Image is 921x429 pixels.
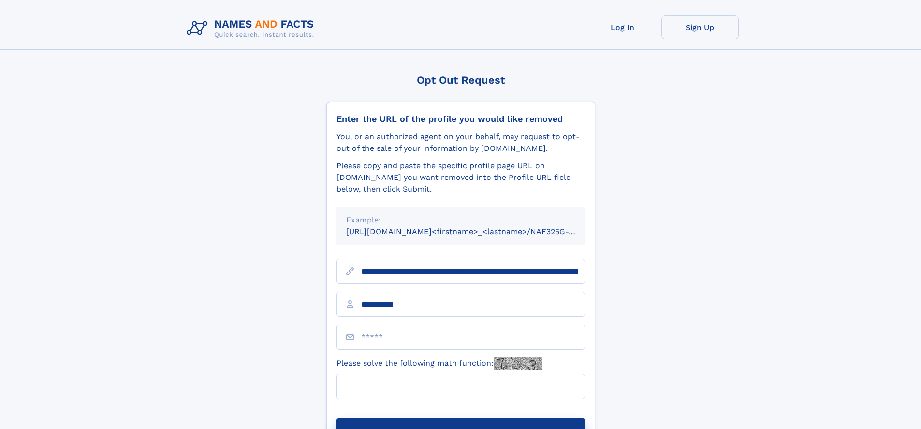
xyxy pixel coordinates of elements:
a: Sign Up [661,15,739,39]
img: Logo Names and Facts [183,15,322,42]
small: [URL][DOMAIN_NAME]<firstname>_<lastname>/NAF325G-xxxxxxxx [346,227,603,236]
div: Enter the URL of the profile you would like removed [336,114,585,124]
a: Log In [584,15,661,39]
div: You, or an authorized agent on your behalf, may request to opt-out of the sale of your informatio... [336,131,585,154]
label: Please solve the following math function: [336,357,542,370]
div: Please copy and paste the specific profile page URL on [DOMAIN_NAME] you want removed into the Pr... [336,160,585,195]
div: Example: [346,214,575,226]
div: Opt Out Request [326,74,595,86]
